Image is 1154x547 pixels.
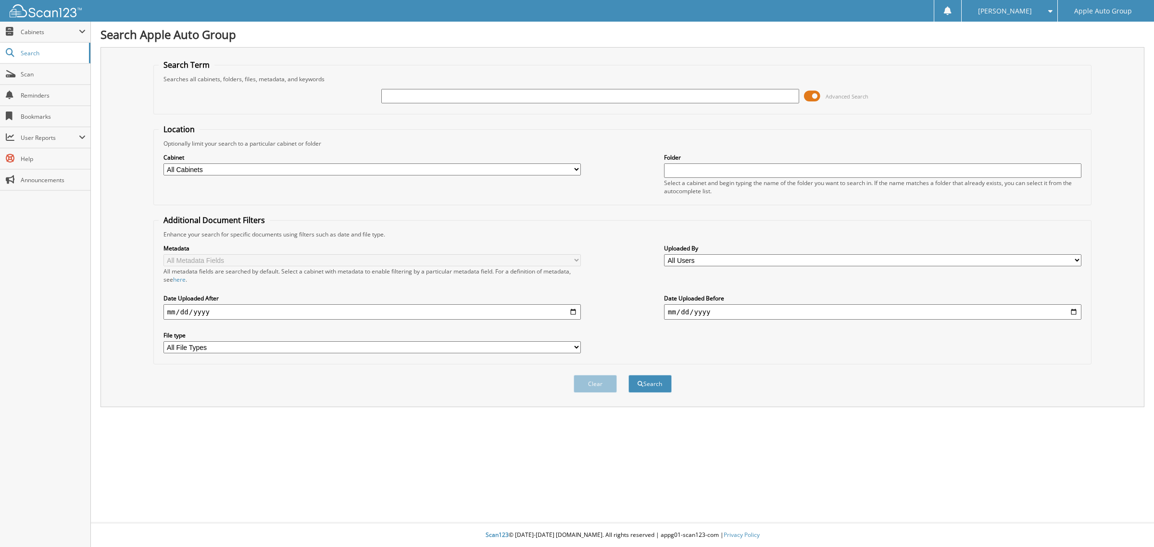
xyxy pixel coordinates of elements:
[724,531,760,539] a: Privacy Policy
[574,375,617,393] button: Clear
[159,230,1087,238] div: Enhance your search for specific documents using filters such as date and file type.
[100,26,1144,42] h1: Search Apple Auto Group
[159,124,200,135] legend: Location
[664,304,1081,320] input: end
[91,523,1154,547] div: © [DATE]-[DATE] [DOMAIN_NAME]. All rights reserved | appg01-scan123-com |
[159,139,1087,148] div: Optionally limit your search to a particular cabinet or folder
[159,60,214,70] legend: Search Term
[664,294,1081,302] label: Date Uploaded Before
[978,8,1032,14] span: [PERSON_NAME]
[21,112,86,121] span: Bookmarks
[159,75,1087,83] div: Searches all cabinets, folders, files, metadata, and keywords
[664,244,1081,252] label: Uploaded By
[10,4,82,17] img: scan123-logo-white.svg
[21,176,86,184] span: Announcements
[486,531,509,539] span: Scan123
[21,155,86,163] span: Help
[21,91,86,99] span: Reminders
[159,215,270,225] legend: Additional Document Filters
[173,275,186,284] a: here
[21,28,79,36] span: Cabinets
[163,304,581,320] input: start
[163,294,581,302] label: Date Uploaded After
[21,134,79,142] span: User Reports
[21,70,86,78] span: Scan
[664,153,1081,162] label: Folder
[163,244,581,252] label: Metadata
[664,179,1081,195] div: Select a cabinet and begin typing the name of the folder you want to search in. If the name match...
[628,375,672,393] button: Search
[21,49,84,57] span: Search
[163,331,581,339] label: File type
[163,153,581,162] label: Cabinet
[163,267,581,284] div: All metadata fields are searched by default. Select a cabinet with metadata to enable filtering b...
[1074,8,1132,14] span: Apple Auto Group
[826,93,868,100] span: Advanced Search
